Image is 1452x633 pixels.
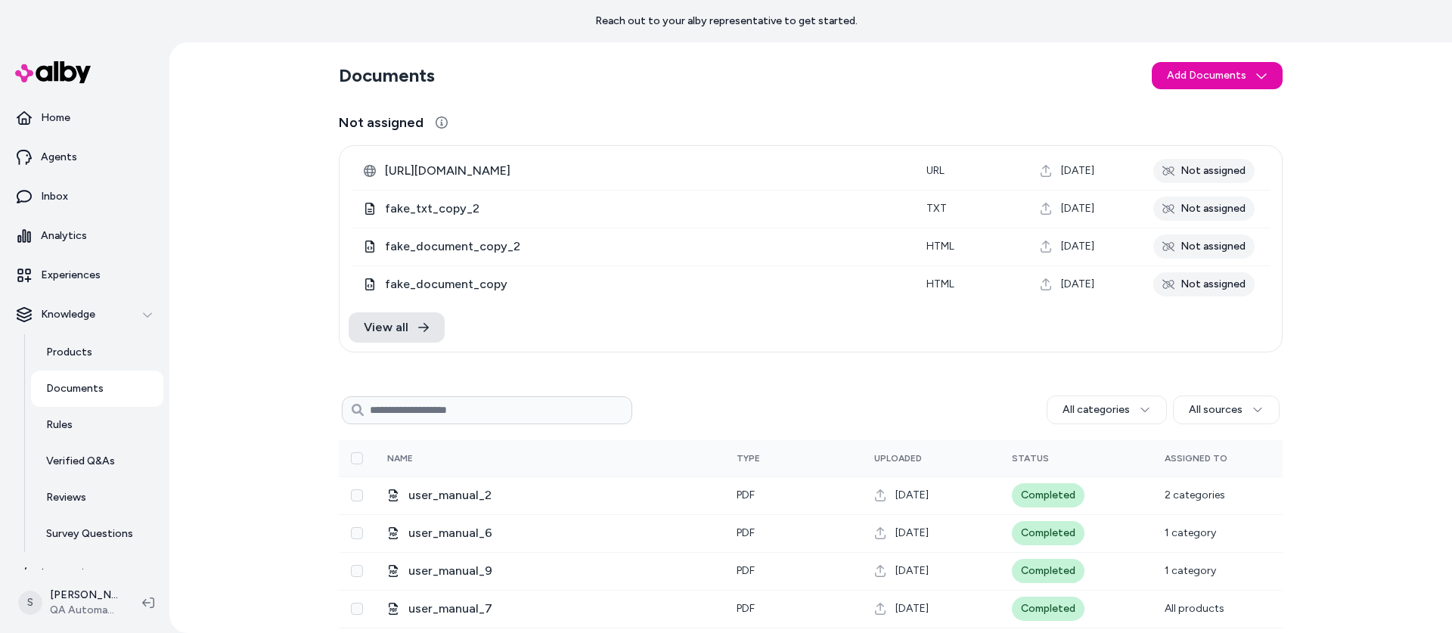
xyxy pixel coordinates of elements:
[1165,453,1227,464] span: Assigned To
[31,407,163,443] a: Rules
[41,307,95,322] p: Knowledge
[1165,489,1225,501] span: 2 categories
[351,452,363,464] button: Select all
[351,565,363,577] button: Select row
[926,164,945,177] span: URL
[1012,453,1049,464] span: Status
[364,162,902,180] div: b0ecfedf-a885-5c12-a535-6928691bf541.html
[46,526,133,541] p: Survey Questions
[895,563,929,579] span: [DATE]
[349,312,445,343] a: View all
[339,64,435,88] h2: Documents
[1153,159,1255,183] div: Not assigned
[364,237,902,256] div: fake_document_copy_2.html
[50,603,118,618] span: QA Automation 1
[1063,402,1130,417] span: All categories
[1189,402,1243,417] span: All sources
[1061,239,1094,254] span: [DATE]
[595,14,858,29] p: Reach out to your alby representative to get started.
[1165,564,1216,577] span: 1 category
[1047,396,1167,424] button: All categories
[6,218,163,254] a: Analytics
[387,486,712,504] div: user_manual_2.pdf
[46,417,73,433] p: Rules
[41,189,68,204] p: Inbox
[6,139,163,175] a: Agents
[15,61,91,83] img: alby Logo
[1012,559,1084,583] div: Completed
[364,275,902,293] div: fake_document_copy.html
[1153,234,1255,259] div: Not assigned
[41,268,101,283] p: Experiences
[1061,277,1094,292] span: [DATE]
[895,488,929,503] span: [DATE]
[387,524,712,542] div: user_manual_6.pdf
[926,278,954,290] span: html
[6,296,163,333] button: Knowledge
[41,110,70,126] p: Home
[737,453,760,464] span: Type
[31,443,163,479] a: Verified Q&As
[1165,602,1224,615] span: All products
[385,200,902,218] span: fake_txt_copy_2
[895,526,929,541] span: [DATE]
[31,516,163,552] a: Survey Questions
[364,318,408,337] span: View all
[737,489,755,501] span: pdf
[1165,526,1216,539] span: 1 category
[31,371,163,407] a: Documents
[387,562,712,580] div: user_manual_9.pdf
[31,479,163,516] a: Reviews
[1153,197,1255,221] div: Not assigned
[31,334,163,371] a: Products
[339,112,423,133] span: Not assigned
[46,490,86,505] p: Reviews
[351,527,363,539] button: Select row
[385,162,902,180] span: [URL][DOMAIN_NAME]
[351,489,363,501] button: Select row
[46,454,115,469] p: Verified Q&As
[41,566,102,581] p: Integrations
[737,602,755,615] span: pdf
[41,150,77,165] p: Agents
[408,562,712,580] span: user_manual_9
[46,345,92,360] p: Products
[737,526,755,539] span: pdf
[387,452,501,464] div: Name
[6,178,163,215] a: Inbox
[6,257,163,293] a: Experiences
[6,100,163,136] a: Home
[387,600,712,618] div: user_manual_7.pdf
[1012,597,1084,621] div: Completed
[41,228,87,244] p: Analytics
[408,600,712,618] span: user_manual_7
[1153,272,1255,296] div: Not assigned
[895,601,929,616] span: [DATE]
[385,237,902,256] span: fake_document_copy_2
[1012,483,1084,507] div: Completed
[351,603,363,615] button: Select row
[364,200,902,218] div: fake_txt_copy_2.txt
[926,202,947,215] span: txt
[1012,521,1084,545] div: Completed
[737,564,755,577] span: pdf
[50,588,118,603] p: [PERSON_NAME]
[9,579,130,627] button: S[PERSON_NAME]QA Automation 1
[1061,163,1094,178] span: [DATE]
[1061,201,1094,216] span: [DATE]
[874,453,922,464] span: Uploaded
[18,591,42,615] span: S
[926,240,954,253] span: html
[46,381,104,396] p: Documents
[385,275,902,293] span: fake_document_copy
[408,524,712,542] span: user_manual_6
[1173,396,1280,424] button: All sources
[408,486,712,504] span: user_manual_2
[1152,62,1283,89] button: Add Documents
[6,555,163,591] a: Integrations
